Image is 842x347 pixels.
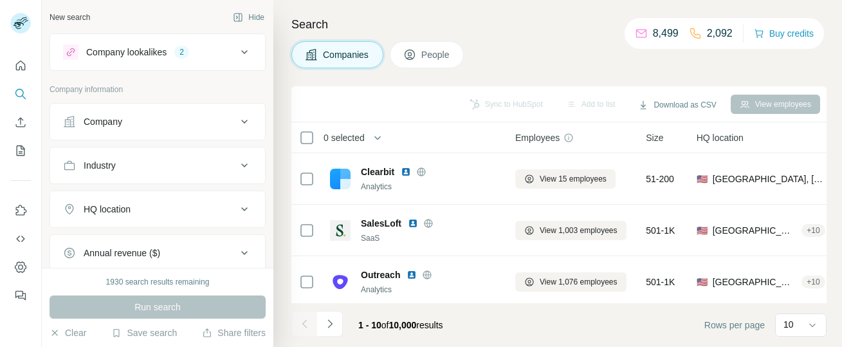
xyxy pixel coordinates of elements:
button: View 1,076 employees [515,272,627,292]
img: Logo of Clearbit [330,169,351,189]
h4: Search [291,15,827,33]
p: Company information [50,84,266,95]
button: HQ location [50,194,265,225]
span: results [358,320,443,330]
div: Company [84,115,122,128]
span: [GEOGRAPHIC_DATA], [US_STATE] [713,224,797,237]
img: LinkedIn logo [401,167,411,177]
span: 501-1K [646,224,675,237]
span: Outreach [361,268,400,281]
img: Logo of Outreach [330,272,351,292]
button: View 1,003 employees [515,221,627,240]
button: Use Surfe on LinkedIn [10,199,31,222]
div: Annual revenue ($) [84,247,160,259]
button: My lists [10,139,31,162]
span: 🇺🇸 [697,173,708,185]
button: Navigate to next page [317,311,343,337]
button: Feedback [10,284,31,307]
span: 🇺🇸 [697,276,708,288]
img: LinkedIn logo [408,218,418,229]
span: HQ location [697,131,744,144]
button: Enrich CSV [10,111,31,134]
div: Company lookalikes [86,46,167,59]
span: 10,000 [389,320,417,330]
p: 8,499 [653,26,679,41]
span: 501-1K [646,276,675,288]
div: SaaS [361,232,500,244]
button: View 15 employees [515,169,616,189]
div: New search [50,12,90,23]
div: HQ location [84,203,131,216]
button: Hide [224,8,273,27]
span: Clearbit [361,165,394,178]
span: View 15 employees [540,173,607,185]
span: 1 - 10 [358,320,381,330]
span: 🇺🇸 [697,224,708,237]
button: Clear [50,326,86,339]
button: Company [50,106,265,137]
button: Company lookalikes2 [50,37,265,68]
span: Size [646,131,663,144]
button: Quick start [10,54,31,77]
span: of [381,320,389,330]
button: Annual revenue ($) [50,238,265,268]
div: + 10 [801,276,825,288]
span: 51-200 [646,173,674,185]
div: Analytics [361,284,500,295]
span: Companies [323,48,370,61]
span: People [421,48,451,61]
div: Industry [84,159,116,172]
div: 1930 search results remaining [106,276,210,288]
div: Analytics [361,181,500,192]
button: Download as CSV [629,95,725,115]
span: Employees [515,131,560,144]
img: LinkedIn logo [407,270,417,280]
span: 0 selected [324,131,365,144]
span: [GEOGRAPHIC_DATA], [US_STATE] [713,276,797,288]
div: + 10 [801,225,825,236]
button: Industry [50,150,265,181]
button: Search [10,82,31,106]
button: Buy credits [754,24,814,42]
span: SalesLoft [361,217,401,230]
span: Rows per page [704,319,765,332]
button: Dashboard [10,256,31,279]
span: [GEOGRAPHIC_DATA], [US_STATE] [713,173,825,185]
p: 2,092 [707,26,733,41]
span: View 1,003 employees [540,225,618,236]
div: 2 [174,46,189,58]
img: Logo of SalesLoft [330,220,351,241]
button: Save search [111,326,177,339]
p: 10 [783,318,794,331]
button: Share filters [202,326,266,339]
button: Use Surfe API [10,227,31,250]
span: View 1,076 employees [540,276,618,288]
